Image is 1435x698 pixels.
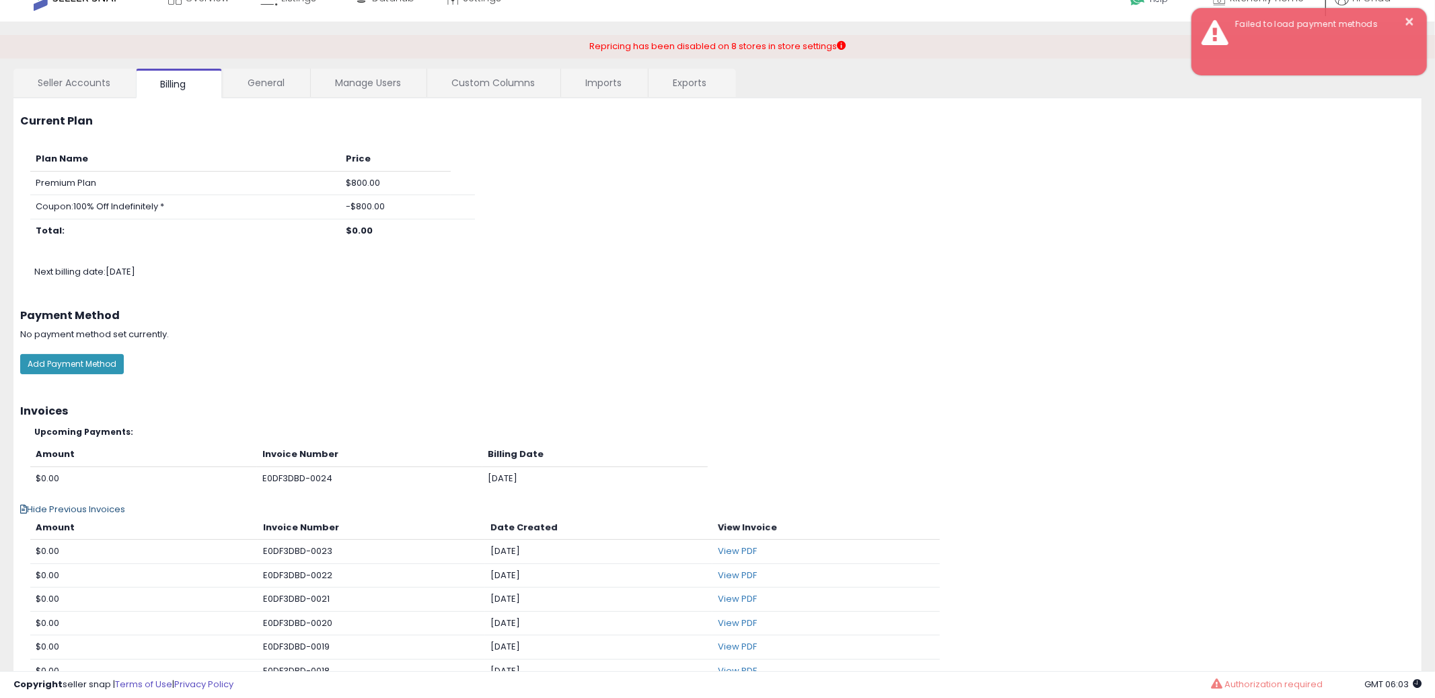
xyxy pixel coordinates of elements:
div: Repricing has been disabled on 8 stores in store settings [589,40,846,53]
a: Manage Users [311,69,425,97]
td: Coupon: 100% Off Indefinitely * [30,195,340,219]
td: E0DF3DBD-0019 [258,635,485,660]
td: $800.00 [340,171,451,195]
th: View Invoice [712,516,940,540]
h5: Upcoming Payments: [34,427,1415,436]
th: Amount [30,516,258,540]
button: × [1405,13,1415,30]
h3: Current Plan [20,115,1415,127]
td: E0DF3DBD-0018 [258,660,485,684]
button: Add Payment Method [20,354,124,374]
a: Terms of Use [115,678,172,691]
div: seller snap | | [13,678,233,691]
td: -$800.00 [340,195,451,219]
td: E0DF3DBD-0024 [257,466,482,490]
a: View PDF [718,592,757,605]
td: E0DF3DBD-0022 [258,563,485,588]
td: [DATE] [485,540,712,564]
a: Exports [649,69,735,97]
a: View PDF [718,640,757,653]
th: Plan Name [30,147,340,171]
td: $0.00 [30,660,258,684]
b: $0.00 [346,224,373,237]
td: [DATE] [485,635,712,660]
td: $0.00 [30,540,258,564]
td: $0.00 [30,563,258,588]
b: Total: [36,224,65,237]
a: View PDF [718,617,757,629]
td: [DATE] [485,611,712,635]
td: E0DF3DBD-0023 [258,540,485,564]
span: Authorization required [1224,678,1323,691]
h3: Invoices [20,405,1415,417]
th: Amount [30,443,257,466]
a: Privacy Policy [174,678,233,691]
div: Failed to load payment methods [1225,18,1417,31]
th: Invoice Number [257,443,482,466]
a: Billing [136,69,222,98]
td: $0.00 [30,635,258,660]
a: Custom Columns [427,69,559,97]
td: [DATE] [485,563,712,588]
td: E0DF3DBD-0021 [258,588,485,612]
a: View PDF [718,569,757,582]
td: E0DF3DBD-0020 [258,611,485,635]
td: $0.00 [30,466,257,490]
td: $0.00 [30,588,258,612]
span: 2025-09-15 06:03 GMT [1364,678,1422,691]
td: [DATE] [485,660,712,684]
th: Billing Date [482,443,708,466]
span: Hide Previous Invoices [20,503,125,516]
div: No payment method set currently. [10,328,1425,341]
th: Invoice Number [258,516,485,540]
a: General [223,69,309,97]
h3: Payment Method [20,310,1415,322]
td: $0.00 [30,611,258,635]
th: Price [340,147,451,171]
strong: Copyright [13,678,63,691]
a: Seller Accounts [13,69,135,97]
td: Premium Plan [30,171,340,195]
td: [DATE] [485,588,712,612]
th: Date Created [485,516,712,540]
a: View PDF [718,664,757,677]
td: [DATE] [482,466,708,490]
a: View PDF [718,545,757,557]
a: Imports [561,69,647,97]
